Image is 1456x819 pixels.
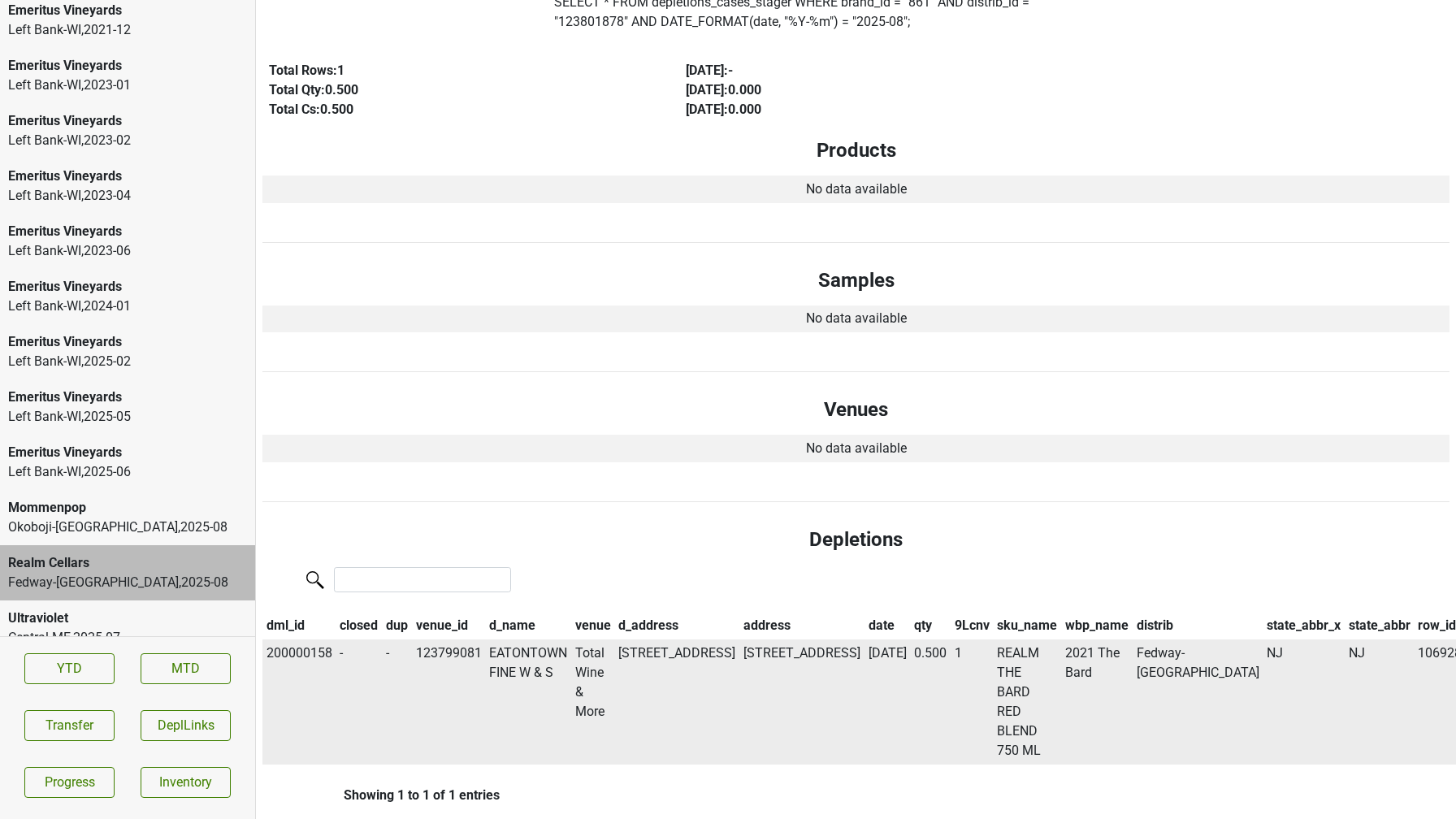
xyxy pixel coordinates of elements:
div: Emeritus Vineyards [8,222,247,241]
th: state_abbr: activate to sort column ascending [1345,612,1415,639]
div: Total Cs: 0.500 [269,100,648,119]
div: [DATE] : 0.000 [686,80,1065,100]
div: Left Bank-WI , 2021 - 12 [8,20,247,40]
th: d_address: activate to sort column ascending [615,612,740,639]
td: 123799081 [412,639,486,765]
div: Showing 1 to 1 of 1 entries [262,787,500,803]
td: 200000158 [262,639,336,765]
button: DeplLinks [141,710,231,741]
td: - [336,639,383,765]
div: Central-ME , 2025 - 07 [8,628,247,648]
div: Emeritus Vineyards [8,332,247,352]
h4: Products [275,139,1436,162]
td: [DATE] [864,639,911,765]
div: Left Bank-WI , 2025 - 02 [8,352,247,371]
td: EATONTOWN FINE W & S [485,639,571,765]
td: REALM THE BARD RED BLEND 750 ML [994,639,1062,765]
div: Emeritus Vineyards [8,443,247,462]
div: Total Rows: 1 [269,61,648,80]
div: [DATE] : 0.000 [686,100,1065,119]
a: Inventory [141,767,231,798]
td: 2021 The Bard [1061,639,1133,765]
td: - [382,639,412,765]
td: No data available [262,435,1449,462]
th: d_name: activate to sort column ascending [485,612,571,639]
td: [STREET_ADDRESS] [615,639,740,765]
div: Left Bank-WI , 2023 - 04 [8,186,247,206]
div: Realm Cellars [8,553,247,573]
th: distrib: activate to sort column ascending [1133,612,1263,639]
th: dml_id: activate to sort column ascending [262,612,336,639]
td: Fedway-[GEOGRAPHIC_DATA] [1133,639,1263,765]
th: address: activate to sort column ascending [739,612,864,639]
div: Emeritus Vineyards [8,167,247,186]
div: Emeritus Vineyards [8,277,247,297]
th: wbp_name: activate to sort column ascending [1061,612,1133,639]
a: Progress [24,767,115,798]
th: sku_name: activate to sort column ascending [994,612,1062,639]
h4: Venues [275,398,1436,422]
td: No data available [262,305,1449,333]
td: 0.500 [910,639,951,765]
div: Emeritus Vineyards [8,388,247,407]
h4: Samples [275,269,1436,292]
a: MTD [141,653,231,684]
td: NJ [1345,639,1415,765]
td: [STREET_ADDRESS] [739,639,864,765]
div: Left Bank-WI , 2023 - 01 [8,76,247,95]
div: [DATE] : - [686,61,1065,80]
th: venue_id: activate to sort column ascending [412,612,486,639]
th: closed: activate to sort column ascending [336,612,383,639]
td: No data available [262,175,1449,203]
div: Mommenpop [8,498,247,518]
div: Left Bank-WI , 2025 - 05 [8,407,247,427]
td: 1 [951,639,994,765]
th: venue: activate to sort column ascending [571,612,615,639]
div: Left Bank-WI , 2025 - 06 [8,462,247,482]
td: Total Wine & More [571,639,615,765]
div: Fedway-[GEOGRAPHIC_DATA] , 2025 - 08 [8,573,247,592]
div: Okoboji-[GEOGRAPHIC_DATA] , 2025 - 08 [8,518,247,537]
div: Left Bank-WI , 2024 - 01 [8,297,247,316]
h4: Depletions [275,528,1436,552]
div: Ultraviolet [8,609,247,628]
div: Emeritus Vineyards [8,56,247,76]
th: 9Lcnv: activate to sort column ascending [951,612,994,639]
div: Total Qty: 0.500 [269,80,648,100]
th: state_abbr_x: activate to sort column ascending [1263,612,1345,639]
a: YTD [24,653,115,684]
div: Left Bank-WI , 2023 - 06 [8,241,247,261]
th: qty: activate to sort column ascending [910,612,951,639]
td: NJ [1263,639,1345,765]
th: dup: activate to sort column ascending [382,612,412,639]
div: Emeritus Vineyards [8,111,247,131]
th: date: activate to sort column ascending [864,612,911,639]
button: Transfer [24,710,115,741]
div: Left Bank-WI , 2023 - 02 [8,131,247,150]
div: Emeritus Vineyards [8,1,247,20]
